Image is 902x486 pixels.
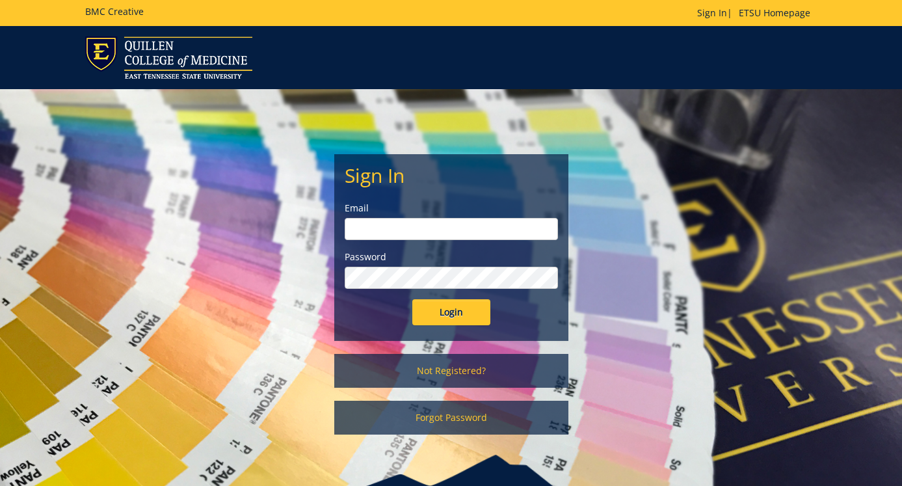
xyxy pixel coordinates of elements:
a: ETSU Homepage [732,7,817,19]
p: | [697,7,817,20]
input: Login [412,299,490,325]
a: Not Registered? [334,354,568,388]
label: Email [345,202,558,215]
a: Sign In [697,7,727,19]
label: Password [345,250,558,263]
a: Forgot Password [334,401,568,435]
img: ETSU logo [85,36,252,79]
h2: Sign In [345,165,558,186]
h5: BMC Creative [85,7,144,16]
